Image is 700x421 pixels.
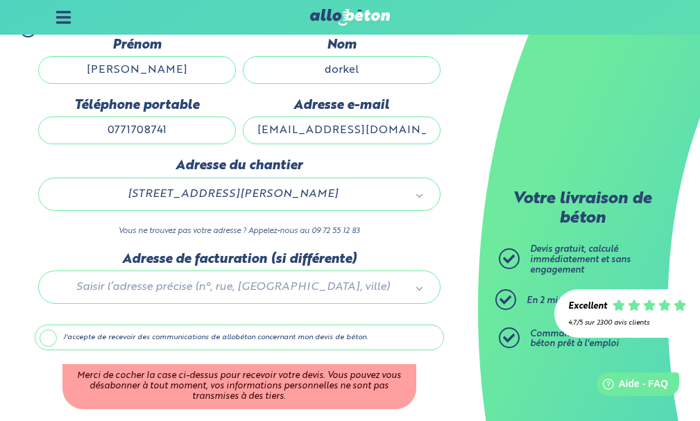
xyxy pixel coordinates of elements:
[58,185,408,203] span: [STREET_ADDRESS][PERSON_NAME]
[243,37,441,53] label: Nom
[243,56,441,84] input: Quel est votre nom de famille ?
[38,117,236,144] input: ex : 0642930817
[38,158,441,173] label: Adresse du chantier
[53,185,426,203] a: [STREET_ADDRESS][PERSON_NAME]
[310,9,391,26] img: allobéton
[577,367,685,406] iframe: Help widget launcher
[35,325,444,351] label: J'accepte de recevoir des communications de allobéton concernant mon devis de béton.
[38,98,236,113] label: Téléphone portable
[38,225,441,238] p: Vous ne trouvez pas votre adresse ? Appelez-nous au 09 72 55 12 83
[243,98,441,113] label: Adresse e-mail
[62,364,416,409] div: Merci de cocher la case ci-dessus pour recevoir votre devis. Vous pouvez vous désabonner à tout m...
[38,56,236,84] input: Quel est votre prénom ?
[243,117,441,144] input: ex : contact@allobeton.fr
[38,37,236,53] label: Prénom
